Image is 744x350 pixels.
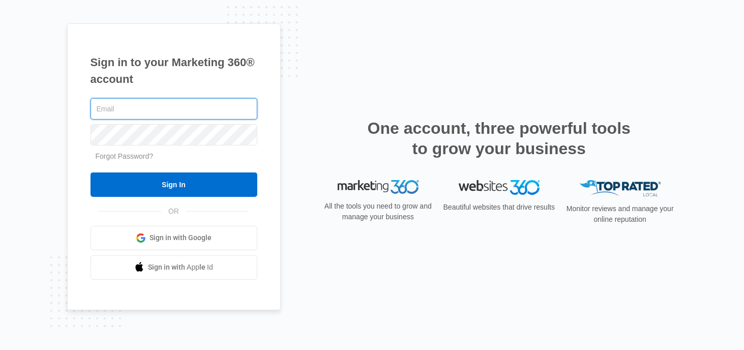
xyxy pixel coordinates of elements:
img: Marketing 360 [338,180,419,194]
a: Forgot Password? [96,152,154,160]
img: Top Rated Local [580,180,661,197]
span: OR [161,206,186,217]
span: Sign in with Apple Id [148,262,213,273]
span: Sign in with Google [150,232,212,243]
img: Websites 360 [459,180,540,195]
input: Sign In [91,172,257,197]
p: Monitor reviews and manage your online reputation [563,203,677,225]
p: Beautiful websites that drive results [442,202,556,213]
input: Email [91,98,257,120]
a: Sign in with Google [91,226,257,250]
h2: One account, three powerful tools to grow your business [365,118,634,159]
h1: Sign in to your Marketing 360® account [91,54,257,87]
p: All the tools you need to grow and manage your business [321,201,435,222]
a: Sign in with Apple Id [91,255,257,280]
